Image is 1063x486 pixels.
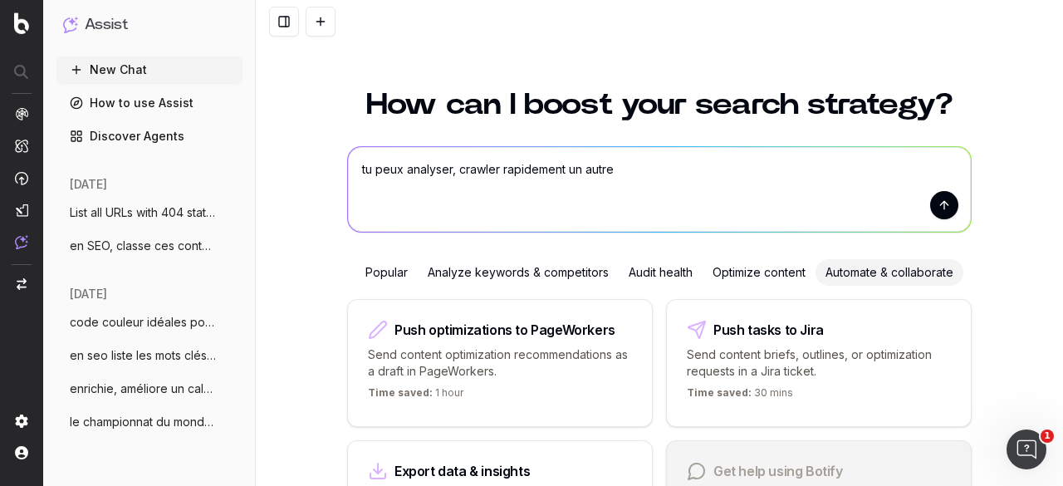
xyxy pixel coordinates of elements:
img: Botify logo [14,12,29,34]
img: Setting [15,415,28,428]
p: Send content optimization recommendations as a draft in PageWorkers. [368,346,632,380]
button: Assist [63,13,236,37]
button: en SEO, classe ces contenus en chaud fro [56,233,242,259]
div: Automate & collaborate [816,259,963,286]
div: Audit health [619,259,703,286]
a: Discover Agents [56,123,242,150]
div: Popular [355,259,418,286]
button: code couleur idéales pour un diagramme d [56,309,242,336]
span: [DATE] [70,176,107,193]
span: 1 [1041,430,1054,443]
div: Push tasks to Jira [713,323,824,336]
button: enrichie, améliore un calendrier pour le [56,376,242,402]
p: 1 hour [368,386,463,406]
textarea: tu peux analyser, crawler rapidement un autre [348,147,971,232]
span: code couleur idéales pour un diagramme d [70,314,216,331]
img: Activation [15,171,28,185]
button: New Chat [56,56,242,83]
p: 30 mins [687,386,793,406]
span: en seo liste les mots clés de l'event : [70,347,216,364]
h1: Assist [85,13,128,37]
div: Get help using Botify [713,464,843,478]
span: enrichie, améliore un calendrier pour le [70,380,216,397]
img: Studio [15,204,28,217]
img: Assist [15,235,28,249]
span: List all URLs with 404 status code from [70,204,216,221]
div: Export data & insights [394,464,530,478]
div: Push optimizations to PageWorkers [394,323,615,336]
img: Assist [63,17,78,32]
img: Switch project [17,278,27,290]
iframe: Intercom live chat [1007,430,1046,469]
button: en seo liste les mots clés de l'event : [56,342,242,369]
h1: How can I boost your search strategy? [347,90,972,120]
div: Optimize content [703,259,816,286]
img: My account [15,446,28,459]
img: Analytics [15,107,28,120]
span: Time saved: [368,386,433,399]
a: How to use Assist [56,90,242,116]
p: Send content briefs, outlines, or optimization requests in a Jira ticket. [687,346,951,380]
button: le championnat du monde masculin de vole [56,409,242,435]
img: Intelligence [15,139,28,153]
span: en SEO, classe ces contenus en chaud fro [70,238,216,254]
span: Time saved: [687,386,752,399]
button: List all URLs with 404 status code from [56,199,242,226]
span: le championnat du monde masculin de vole [70,414,216,430]
span: [DATE] [70,286,107,302]
div: Analyze keywords & competitors [418,259,619,286]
